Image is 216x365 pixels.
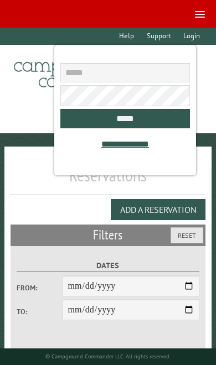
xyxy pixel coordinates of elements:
[17,283,62,293] label: From:
[141,28,176,45] a: Support
[11,225,205,246] h2: Filters
[111,199,205,220] button: Add a Reservation
[11,49,149,92] img: Campground Commander
[11,164,205,195] h1: Reservations
[17,306,62,317] label: To:
[171,227,203,243] button: Reset
[114,28,139,45] a: Help
[178,28,205,45] a: Login
[17,259,199,272] label: Dates
[45,353,171,360] small: © Campground Commander LLC. All rights reserved.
